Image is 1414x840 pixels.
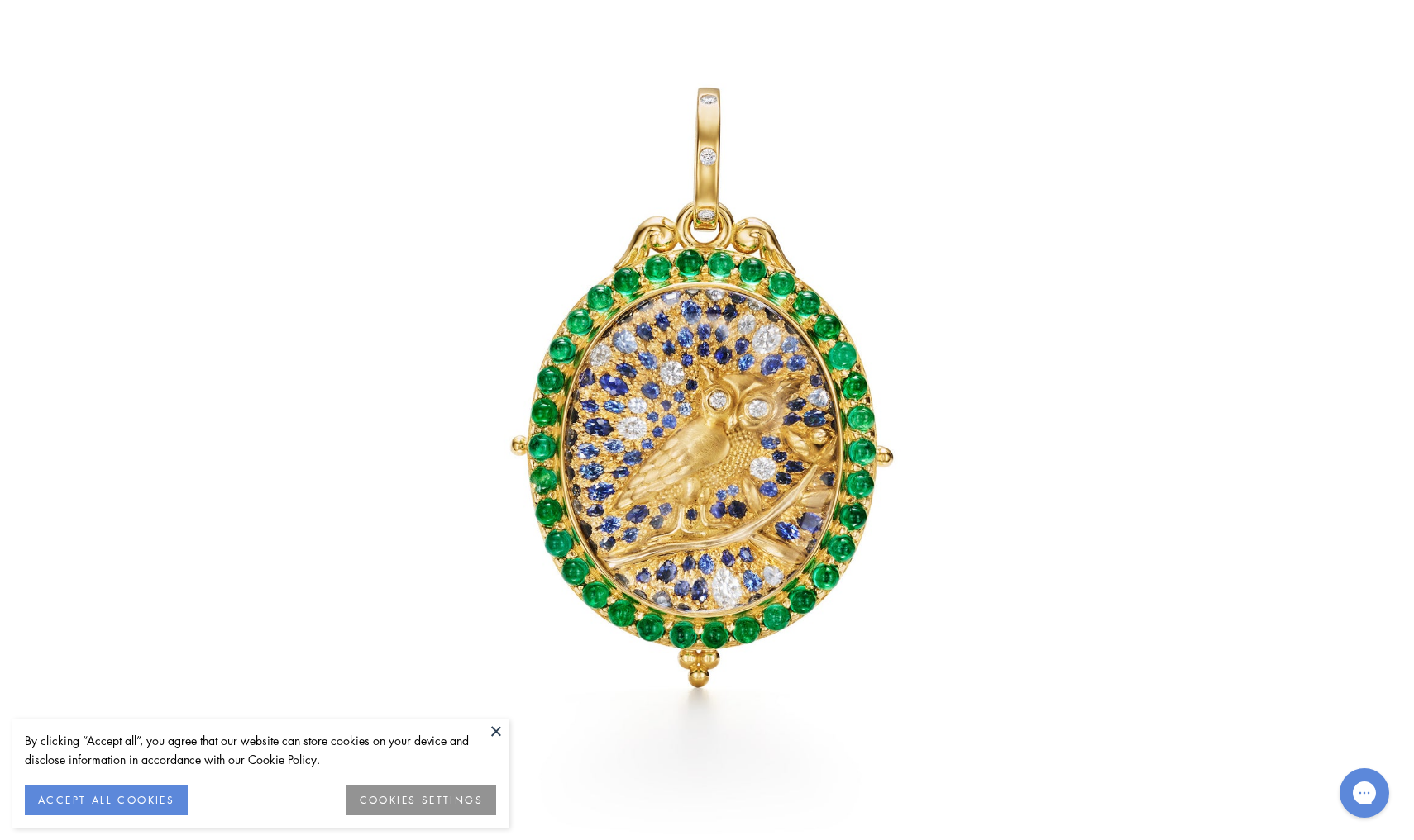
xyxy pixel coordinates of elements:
iframe: Gorgias live chat messenger [1331,762,1397,823]
div: By clicking “Accept all”, you agree that our website can store cookies on your device and disclos... [25,731,496,769]
button: COOKIES SETTINGS [346,785,496,815]
button: ACCEPT ALL COOKIES [25,785,188,815]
